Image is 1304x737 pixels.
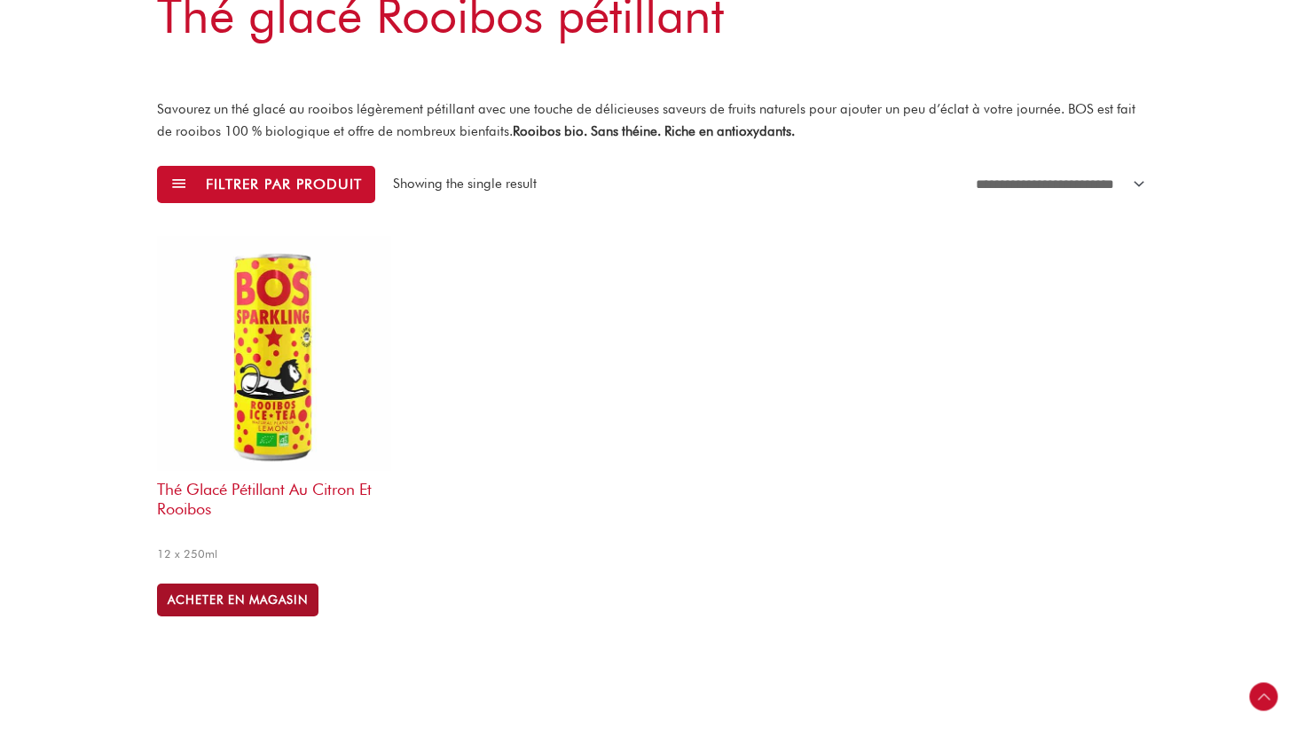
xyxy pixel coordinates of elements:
span: Savourez un thé glacé au rooibos légèrement pétillant avec une touche de délicieuses saveurs de f... [157,101,1135,139]
strong: Rooibos bio. Sans théine. Riche en antioxydants. [513,123,795,139]
img: Thé glacé pétillant au citron et rooibos [157,236,391,470]
h2: Thé glacé pétillant au citron et rooibos [157,471,391,539]
a: Thé glacé pétillant au citron et rooibos12 x 250ml [157,236,391,567]
a: BUY IN STORE [157,584,318,615]
span: 12 x 250ml [157,546,391,561]
p: Showing the single result [393,174,537,194]
select: Shop order [965,166,1148,203]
